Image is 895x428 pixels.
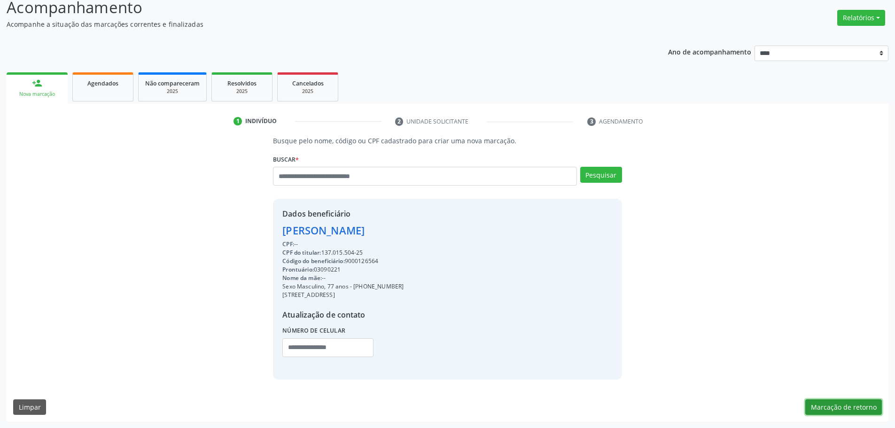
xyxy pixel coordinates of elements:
[284,88,331,95] div: 2025
[292,79,324,87] span: Cancelados
[668,46,751,57] p: Ano de acompanhamento
[145,79,200,87] span: Não compareceram
[13,91,61,98] div: Nova marcação
[227,79,257,87] span: Resolvidos
[282,223,404,238] div: [PERSON_NAME]
[145,88,200,95] div: 2025
[282,274,322,282] span: Nome da mãe:
[580,167,622,183] button: Pesquisar
[87,79,118,87] span: Agendados
[282,265,404,274] div: 03090221
[13,399,46,415] button: Limpar
[7,19,624,29] p: Acompanhe a situação das marcações correntes e finalizadas
[805,399,882,415] button: Marcação de retorno
[282,240,404,249] div: --
[282,274,404,282] div: --
[837,10,885,26] button: Relatórios
[233,117,242,125] div: 1
[282,249,321,257] span: CPF do titular:
[282,309,404,320] div: Atualização de contato
[282,324,345,338] label: Número de celular
[282,208,404,219] div: Dados beneficiário
[282,282,404,291] div: Sexo Masculino, 77 anos - [PHONE_NUMBER]
[282,240,294,248] span: CPF:
[32,78,42,88] div: person_add
[282,291,404,299] div: [STREET_ADDRESS]
[273,152,299,167] label: Buscar
[282,257,344,265] span: Código do beneficiário:
[273,136,622,146] p: Busque pelo nome, código ou CPF cadastrado para criar uma nova marcação.
[282,257,404,265] div: 9000126564
[218,88,265,95] div: 2025
[282,265,314,273] span: Prontuário:
[245,117,277,125] div: Indivíduo
[282,249,404,257] div: 137.015.504-25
